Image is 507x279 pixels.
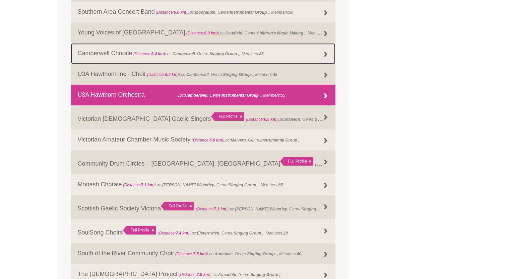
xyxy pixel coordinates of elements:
[158,231,190,236] span: (Distance: )
[315,160,347,167] span: (Distance: )
[133,52,165,56] span: (Distance: )
[214,252,233,256] strong: Armadale
[278,183,283,187] strong: 65
[71,195,336,219] a: Scottish Gaelic Society Victoria Full Profile (Distance:7.1 km)Loc:[PERSON_NAME] Waverley, Genre:...
[174,252,301,256] span: Loc: , Genre: , Members:
[164,93,176,98] strong: 6.4 km
[280,157,313,166] div: Full Profile
[146,93,178,98] span: (Distance: )
[185,29,332,36] span: Loc: , Genre: , Members:
[175,252,207,256] span: (Distance: )
[246,115,345,122] span: Loc: , Genre: ,
[209,52,239,56] strong: Singing Group ,
[146,72,277,77] span: Loc: , Genre: , Members:
[257,31,306,35] strong: Children's Music Making ,
[302,205,331,212] strong: Singing Group ,
[197,231,219,236] strong: Elsternwick
[235,207,287,211] strong: [PERSON_NAME] Waverley
[289,10,293,15] strong: 50
[196,207,228,211] span: (Distance: )
[123,183,155,187] span: (Distance: )
[123,226,156,235] div: Full Profile
[209,138,222,143] strong: 6.6 km
[197,272,209,277] strong: 7.5 km
[122,183,283,187] span: Loc: , Genre: , Members:
[281,93,285,98] strong: 55
[285,117,300,122] strong: Malvern
[179,272,210,277] span: (Distance: )
[132,52,264,56] span: Loc: , Genre: , Members:
[315,160,428,167] span: Loc: , Genre: ,
[147,72,179,77] span: (Distance: )
[71,174,336,195] a: Monash Chorale (Distance:7.1 km)Loc:[PERSON_NAME] Waverley, Genre:Singing Group ,, Members:65
[162,183,214,187] strong: [PERSON_NAME] Waverley
[186,72,209,77] strong: Camberwell
[71,43,336,64] a: Camberwell Chorale (Distance:6.4 km)Loc:Camberwell, Genre:Singing Group ,, Members:85
[204,31,216,35] strong: 6.0 km
[283,231,288,236] strong: 20
[229,183,258,187] strong: Singing Group ,
[158,231,288,236] span: Loc: , Genre: , Members:
[193,252,205,256] strong: 7.5 km
[214,207,226,211] strong: 7.1 km
[71,150,336,174] a: Community Drum Circles – [GEOGRAPHIC_DATA], [GEOGRAPHIC_DATA] Full Profile (Distance:6.7 km)Loc:,...
[333,162,345,167] strong: 6.7 km
[192,138,224,143] span: (Distance: )
[264,117,276,122] strong: 6.5 km
[71,2,336,22] a: Southern Area Concert Band (Distance:6.0 km)Loc:Moorabbin, Genre:Instrumental Group ,, Members:50
[185,93,207,98] strong: Camberwell
[273,72,277,77] strong: 45
[250,272,280,277] strong: Singing Group ,
[165,72,177,77] strong: 6.4 km
[218,272,236,277] strong: Armadale
[297,252,301,256] strong: 40
[71,243,336,264] a: South of the River Community Choir (Distance:7.5 km)Loc:Armadale, Genre:Singing Group ,, Members:40
[178,272,281,277] span: Loc: , Genre: ,
[196,205,356,212] span: Loc: , Genre: , Members:
[195,10,215,15] strong: Moorabbin
[174,10,186,15] strong: 6.0 km
[71,129,336,150] a: Victorian Amateur Chamber Music Society (Distance:6.6 km)Loc:Malvern, Genre:Instrumental Group ,,
[260,138,300,143] strong: Instrumental Group ,
[259,52,263,56] strong: 85
[141,183,153,187] strong: 7.1 km
[155,10,294,15] span: Loc: , Genre: , Members:
[151,52,164,56] strong: 6.4 km
[190,138,301,143] span: Loc: , Genre: ,
[186,31,218,35] span: (Distance: )
[315,115,344,122] strong: Singing Group ,
[161,202,194,210] div: Full Profile
[222,93,261,98] strong: Instrumental Group ,
[71,85,336,105] a: U3A Hawthorn Orchestra (Distance:6.4 km)Loc:Camberwell, Genre:Instrumental Group ,, Members:55
[223,72,253,77] strong: Singing Group ,
[226,31,242,35] strong: Caulfield
[211,112,244,121] div: Full Profile
[176,231,188,236] strong: 7.4 km
[145,93,286,98] span: Loc: , Genre: , Members:
[71,22,336,43] a: Young Voices of [GEOGRAPHIC_DATA] (Distance:6.0 km)Loc:Caulfield, Genre:Children's Music Making ,...
[230,10,269,15] strong: Instrumental Group ,
[71,105,336,129] a: Victorian [DEMOGRAPHIC_DATA] Gaelic Singers Full Profile (Distance:6.5 km)Loc:Malvern, Genre:Sing...
[71,219,336,243] a: SoulSong Choirs Full Profile (Distance:7.4 km)Loc:Elsternwick, Genre:Singing Group ,, Members:20
[231,138,246,143] strong: Malvern
[156,10,188,15] span: (Distance: )
[234,231,263,236] strong: Singing Group ,
[246,117,278,122] span: (Distance: )
[71,64,336,85] a: U3A Hawthorn Inc - Choir (Distance:6.4 km)Loc:Camberwell, Genre:Singing Group ,, Members:45
[247,252,277,256] strong: Singing Group ,
[173,52,195,56] strong: Camberwell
